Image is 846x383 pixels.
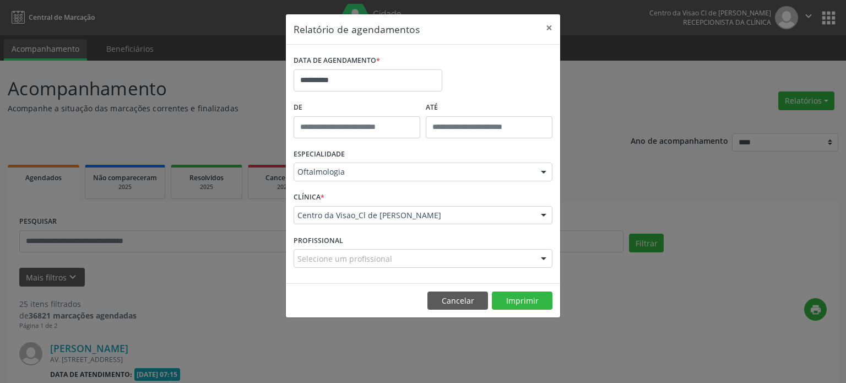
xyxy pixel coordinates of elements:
span: Oftalmologia [297,166,530,177]
label: CLÍNICA [294,189,324,206]
label: ATÉ [426,99,552,116]
label: De [294,99,420,116]
span: Selecione um profissional [297,253,392,265]
span: Centro da Visao_Cl de [PERSON_NAME] [297,210,530,221]
h5: Relatório de agendamentos [294,22,420,36]
button: Imprimir [492,292,552,310]
label: DATA DE AGENDAMENTO [294,52,380,69]
button: Close [538,14,560,41]
button: Cancelar [427,292,488,310]
label: ESPECIALIDADE [294,146,345,163]
label: PROFISSIONAL [294,232,343,249]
